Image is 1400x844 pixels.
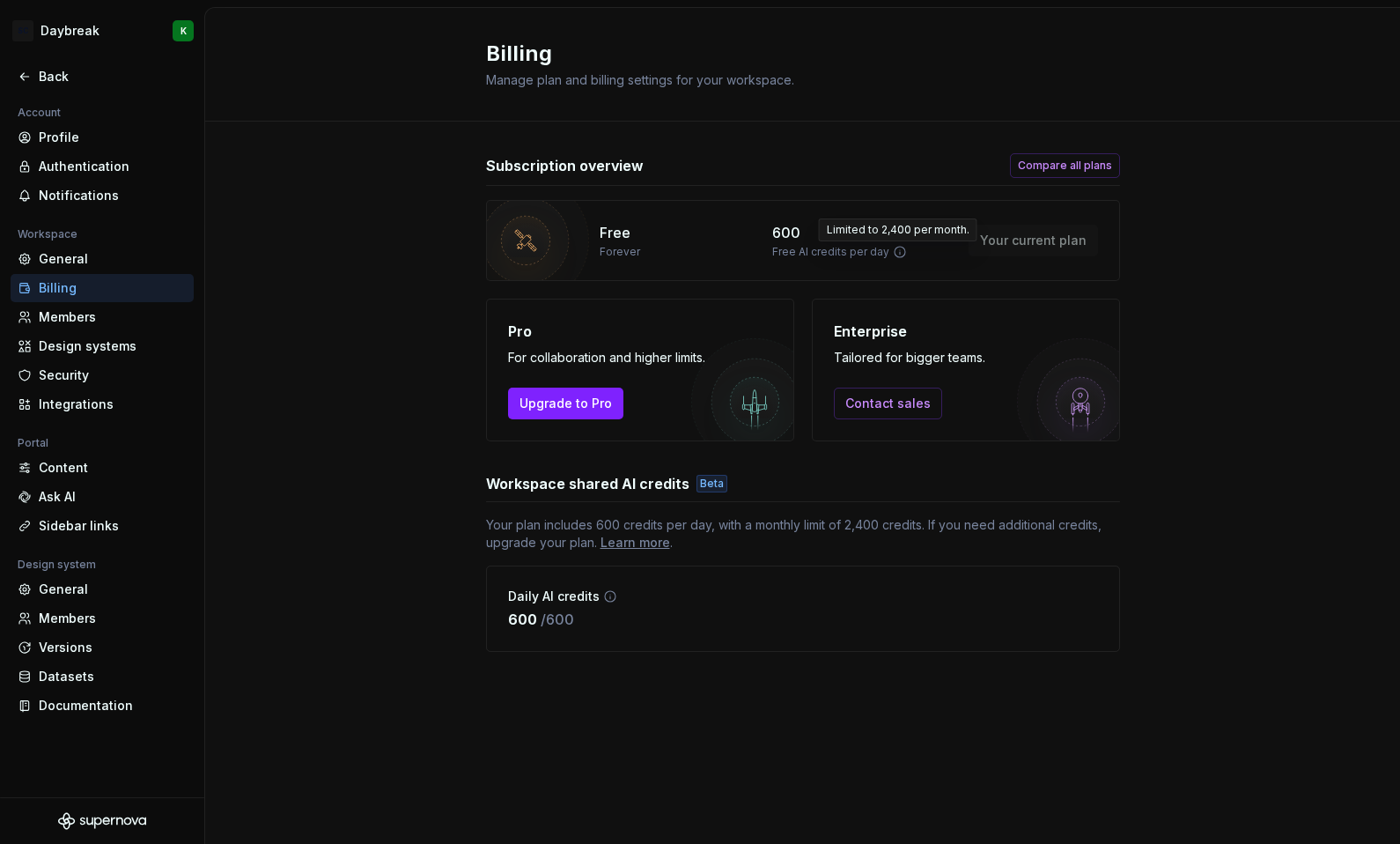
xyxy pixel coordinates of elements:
[11,303,194,331] a: Members
[39,158,187,175] div: Authentication
[11,245,194,273] a: General
[41,22,99,40] div: Daybreak
[11,575,194,603] a: General
[39,68,187,85] div: Back
[11,633,194,662] a: Versions
[11,332,194,360] a: Design systems
[4,11,201,50] button: SCDaybreakK
[11,102,68,123] div: Account
[508,349,705,366] p: For collaboration and higher limits.
[11,554,103,575] div: Design system
[11,454,194,482] a: Content
[39,129,187,146] div: Profile
[39,610,187,627] div: Members
[601,534,670,552] a: Learn more
[11,274,194,302] a: Billing
[11,692,194,720] a: Documentation
[11,361,194,389] a: Security
[11,224,85,245] div: Workspace
[819,218,977,241] div: Limited to 2,400 per month.
[1010,153,1120,178] button: Compare all plans
[600,245,640,259] p: Forever
[600,222,630,243] p: Free
[39,187,187,204] div: Notifications
[181,24,187,38] div: K
[39,250,187,268] div: General
[11,181,194,210] a: Notifications
[486,516,1120,552] span: Your plan includes 600 credits per day, with a monthly limit of 2,400 credits. If you need additi...
[772,245,889,259] p: Free AI credits per day
[11,152,194,181] a: Authentication
[39,308,187,326] div: Members
[39,366,187,384] div: Security
[12,20,33,41] div: SC
[508,388,623,419] button: Upgrade to Pro
[11,433,55,454] div: Portal
[39,581,187,598] div: General
[11,63,194,91] a: Back
[11,512,194,540] a: Sidebar links
[39,279,187,297] div: Billing
[11,663,194,691] a: Datasets
[39,668,187,685] div: Datasets
[39,488,187,506] div: Ask AI
[845,395,931,412] span: Contact sales
[39,639,187,656] div: Versions
[39,459,187,477] div: Content
[11,123,194,152] a: Profile
[58,812,146,830] svg: Supernova Logo
[508,321,705,342] p: Pro
[834,321,985,342] p: Enterprise
[508,609,537,630] p: 600
[11,604,194,633] a: Members
[39,396,187,413] div: Integrations
[486,473,689,494] h3: Workspace shared AI credits
[772,222,800,243] p: 600
[39,337,187,355] div: Design systems
[486,72,794,87] span: Manage plan and billing settings for your workspace.
[541,609,574,630] p: / 600
[696,475,727,492] div: Beta
[39,517,187,535] div: Sidebar links
[508,588,600,605] p: Daily AI credits
[1018,159,1112,173] span: Compare all plans
[519,395,612,412] span: Upgrade to Pro
[11,483,194,511] a: Ask AI
[834,349,985,366] p: Tailored for bigger teams.
[39,697,187,714] div: Documentation
[11,390,194,418] a: Integrations
[486,155,644,176] h3: Subscription overview
[834,388,942,419] a: Contact sales
[486,40,1099,68] h2: Billing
